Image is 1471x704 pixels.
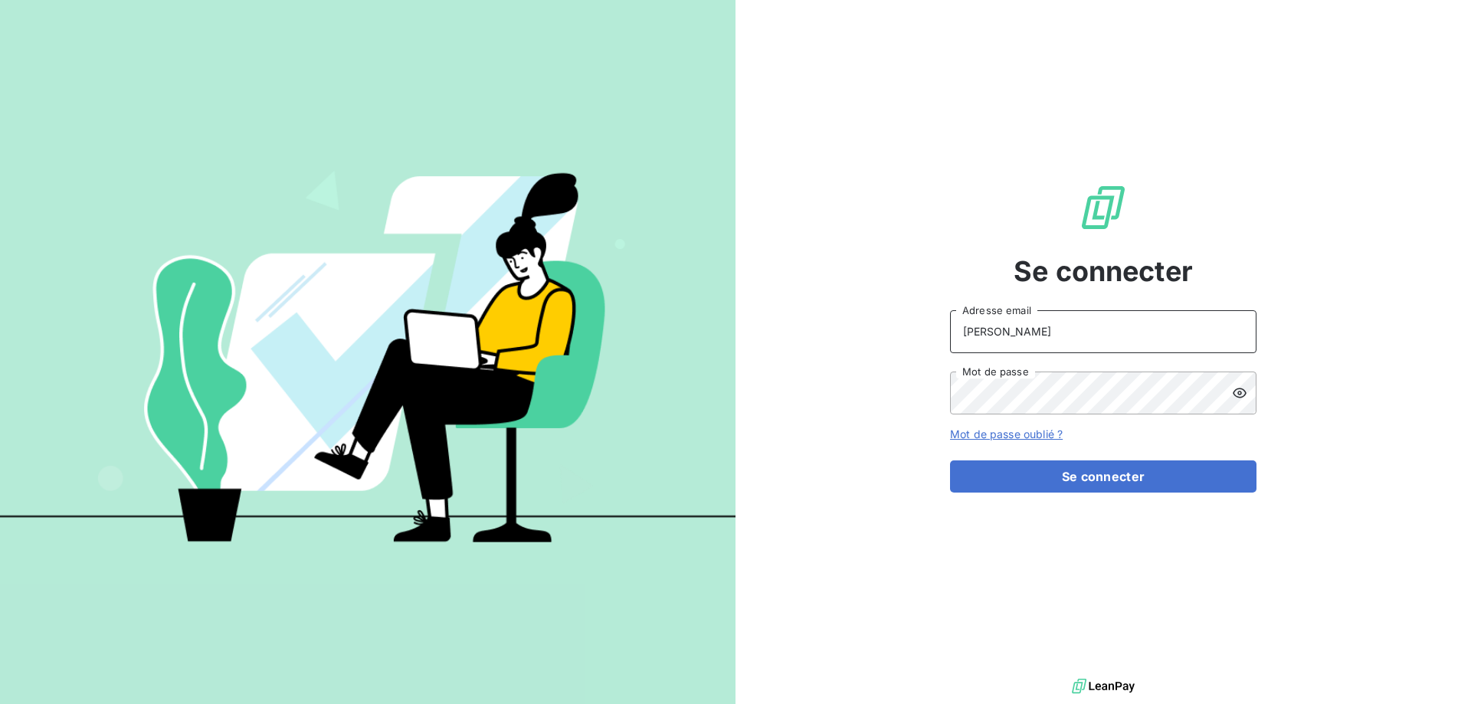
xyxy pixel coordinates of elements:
[950,427,1063,440] a: Mot de passe oublié ?
[1014,250,1193,292] span: Se connecter
[1072,675,1135,698] img: logo
[950,310,1256,353] input: placeholder
[1079,183,1128,232] img: Logo LeanPay
[950,460,1256,493] button: Se connecter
